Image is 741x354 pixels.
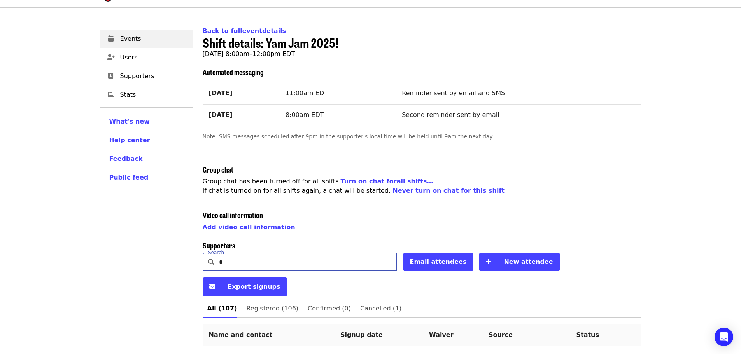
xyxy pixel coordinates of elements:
[303,299,356,318] a: Confirmed (0)
[219,253,397,271] input: Search
[228,283,280,290] span: Export signups
[208,250,224,255] label: Search
[203,27,286,35] a: Back to fulleventdetails
[242,299,303,318] a: Registered (106)
[576,331,599,338] span: Status
[203,133,494,140] span: Note: SMS messages scheduled after 9pm in the supporter's local time will be held until 9am the n...
[356,299,406,318] a: Cancelled (1)
[109,173,184,182] a: Public feed
[482,324,570,346] th: Source
[109,136,150,144] span: Help center
[209,89,233,97] strong: [DATE]
[203,49,641,59] p: [DATE] 8:00am–12:00pm EDT
[100,48,193,67] a: Users
[203,277,287,296] button: Export signups
[109,136,184,145] a: Help center
[100,67,193,85] a: Supporters
[286,111,324,119] span: 8:00am EDT
[360,303,401,314] span: Cancelled (1)
[108,35,114,42] i: calendar icon
[203,33,339,52] span: Shift details: Yam Jam 2025!
[203,178,505,194] span: Group chat has been turned off for all shifts . If chat is turned on for all shifts again, a chat...
[120,71,187,81] span: Supporters
[715,328,733,346] div: Open Intercom Messenger
[209,111,233,119] strong: [DATE]
[203,240,235,250] span: Supporters
[396,83,641,104] td: Reminder sent by email and SMS
[107,54,115,61] i: user-plus icon
[203,210,263,220] span: Video call information
[334,324,423,346] th: Signup date
[208,258,214,266] i: search icon
[203,223,295,231] a: Add video call information
[423,324,482,346] th: Waiver
[100,85,193,104] a: Stats
[108,72,114,80] i: address-book icon
[109,118,150,125] span: What's new
[109,174,149,181] span: Public feed
[203,164,233,174] span: Group chat
[120,34,187,44] span: Events
[120,90,187,99] span: Stats
[203,299,242,318] a: All (107)
[479,253,559,271] button: New attendee
[504,258,553,265] span: New attendee
[203,67,264,77] span: Automated messaging
[392,186,505,195] button: Never turn on chat for this shift
[396,104,641,126] td: Second reminder sent by email
[108,91,114,98] i: chart-bar icon
[410,258,467,265] span: Email attendees
[486,258,491,265] i: plus icon
[308,303,351,314] span: Confirmed (0)
[246,303,298,314] span: Registered (106)
[109,154,143,164] button: Feedback
[341,178,433,185] a: Turn on chat forall shifts…
[207,303,237,314] span: All (107)
[120,53,187,62] span: Users
[203,324,334,346] th: Name and contact
[209,283,215,290] i: envelope icon
[100,30,193,48] a: Events
[109,117,184,126] a: What's new
[286,89,328,97] span: 11:00am EDT
[403,253,473,271] button: Email attendees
